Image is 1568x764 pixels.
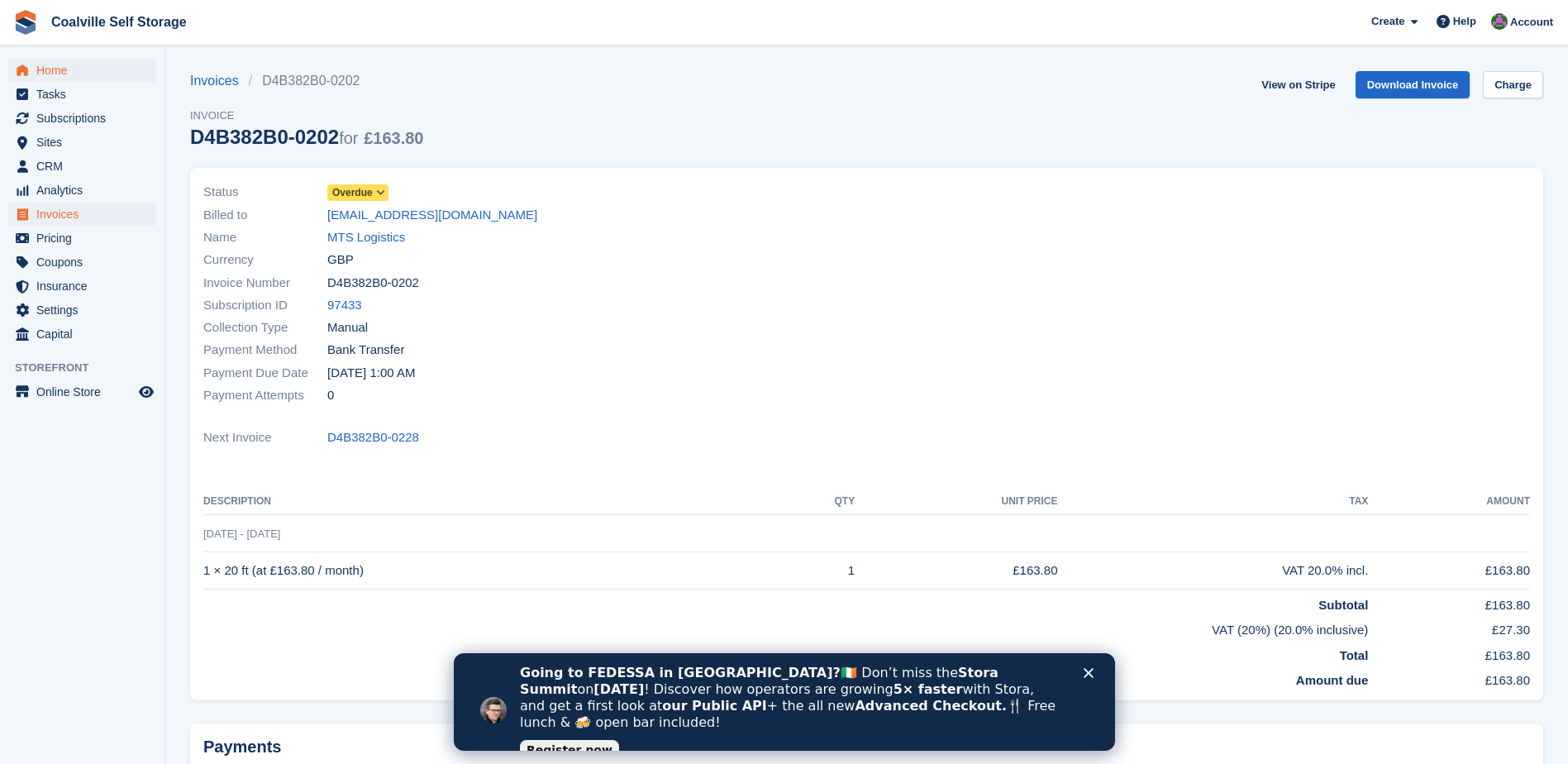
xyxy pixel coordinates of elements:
[36,380,136,403] span: Online Store
[36,251,136,274] span: Coupons
[136,382,156,402] a: Preview store
[36,275,136,298] span: Insurance
[8,380,156,403] a: menu
[1318,598,1368,612] strong: Subtotal
[36,131,136,154] span: Sites
[1368,489,1530,515] th: Amount
[1510,14,1553,31] span: Account
[66,87,165,107] a: Register now
[1371,13,1404,30] span: Create
[8,59,156,82] a: menu
[1057,561,1368,580] div: VAT 20.0% incl.
[8,298,156,322] a: menu
[8,155,156,178] a: menu
[36,179,136,202] span: Analytics
[327,251,354,270] span: GBP
[1491,13,1508,30] img: Jenny Rich
[1057,489,1368,515] th: Tax
[13,10,38,35] img: stora-icon-8386f47178a22dfd0bd8f6a31ec36ba5ce8667c1dd55bd0f319d3a0aa187defe.svg
[203,274,327,293] span: Invoice Number
[203,251,327,270] span: Currency
[8,203,156,226] a: menu
[15,360,164,376] span: Storefront
[203,528,280,540] span: [DATE] - [DATE]
[781,489,855,515] th: QTY
[364,129,423,147] span: £163.80
[1368,589,1530,614] td: £163.80
[8,322,156,346] a: menu
[1483,71,1543,98] a: Charge
[203,341,327,360] span: Payment Method
[203,318,327,337] span: Collection Type
[36,155,136,178] span: CRM
[203,228,327,247] span: Name
[203,489,781,515] th: Description
[781,552,855,590] td: 1
[1340,648,1369,662] strong: Total
[45,8,193,36] a: Coalville Self Storage
[203,206,327,225] span: Billed to
[8,107,156,130] a: menu
[36,322,136,346] span: Capital
[327,274,419,293] span: D4B382B0-0202
[203,183,327,202] span: Status
[339,129,358,147] span: for
[36,83,136,106] span: Tasks
[1453,13,1476,30] span: Help
[855,552,1057,590] td: £163.80
[36,203,136,226] span: Invoices
[36,107,136,130] span: Subscriptions
[1368,552,1530,590] td: £163.80
[327,341,404,360] span: Bank Transfer
[630,15,646,25] div: Close
[203,737,1530,757] h2: Payments
[203,386,327,405] span: Payment Attempts
[332,185,373,200] span: Overdue
[327,228,405,247] a: MTS Logistics
[203,364,327,383] span: Payment Due Date
[8,131,156,154] a: menu
[8,227,156,250] a: menu
[454,653,1115,751] iframe: Intercom live chat banner
[1296,673,1369,687] strong: Amount due
[190,126,423,148] div: D4B382B0-0202
[203,296,327,315] span: Subscription ID
[36,298,136,322] span: Settings
[1368,614,1530,640] td: £27.30
[36,59,136,82] span: Home
[190,71,249,91] a: Invoices
[8,83,156,106] a: menu
[8,179,156,202] a: menu
[327,318,368,337] span: Manual
[327,296,362,315] a: 97433
[203,552,781,590] td: 1 × 20 ft (at £163.80 / month)
[203,614,1368,640] td: VAT (20%) (20.0% inclusive)
[190,107,423,124] span: Invoice
[36,227,136,250] span: Pricing
[203,428,327,447] span: Next Invoice
[1255,71,1342,98] a: View on Stripe
[327,364,415,383] time: 2025-08-12 00:00:00 UTC
[327,428,419,447] a: D4B382B0-0228
[1368,665,1530,690] td: £163.80
[327,386,334,405] span: 0
[8,275,156,298] a: menu
[1356,71,1470,98] a: Download Invoice
[190,71,423,91] nav: breadcrumbs
[8,251,156,274] a: menu
[855,489,1057,515] th: Unit Price
[1368,640,1530,666] td: £163.80
[327,206,537,225] a: [EMAIL_ADDRESS][DOMAIN_NAME]
[327,183,388,202] a: Overdue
